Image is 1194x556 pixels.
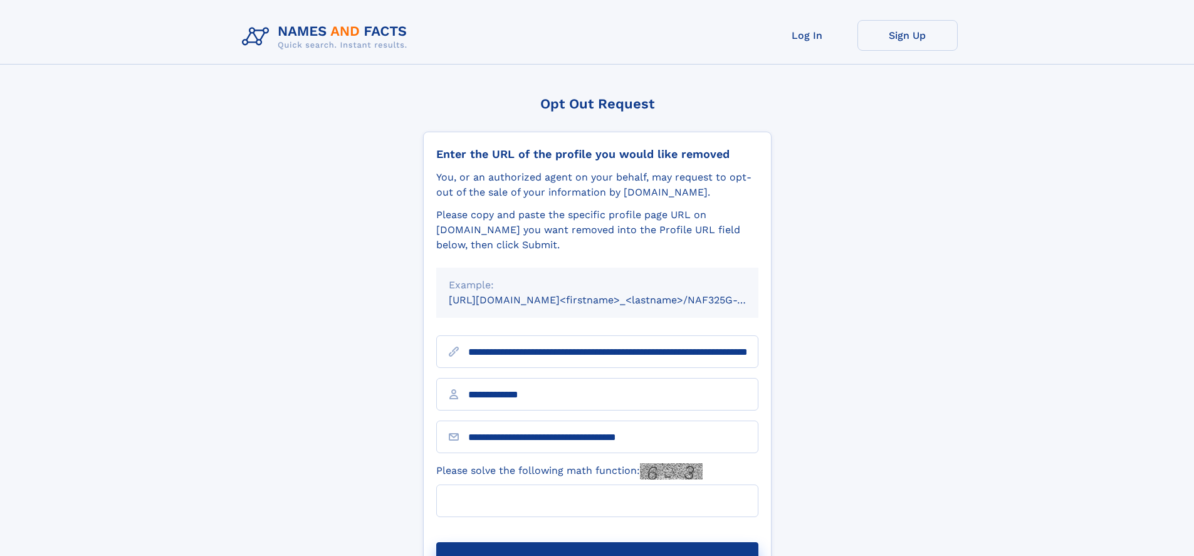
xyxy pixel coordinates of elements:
[436,463,703,480] label: Please solve the following math function:
[436,170,758,200] div: You, or an authorized agent on your behalf, may request to opt-out of the sale of your informatio...
[449,278,746,293] div: Example:
[436,207,758,253] div: Please copy and paste the specific profile page URL on [DOMAIN_NAME] you want removed into the Pr...
[436,147,758,161] div: Enter the URL of the profile you would like removed
[857,20,958,51] a: Sign Up
[423,96,772,112] div: Opt Out Request
[449,294,782,306] small: [URL][DOMAIN_NAME]<firstname>_<lastname>/NAF325G-xxxxxxxx
[757,20,857,51] a: Log In
[237,20,417,54] img: Logo Names and Facts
